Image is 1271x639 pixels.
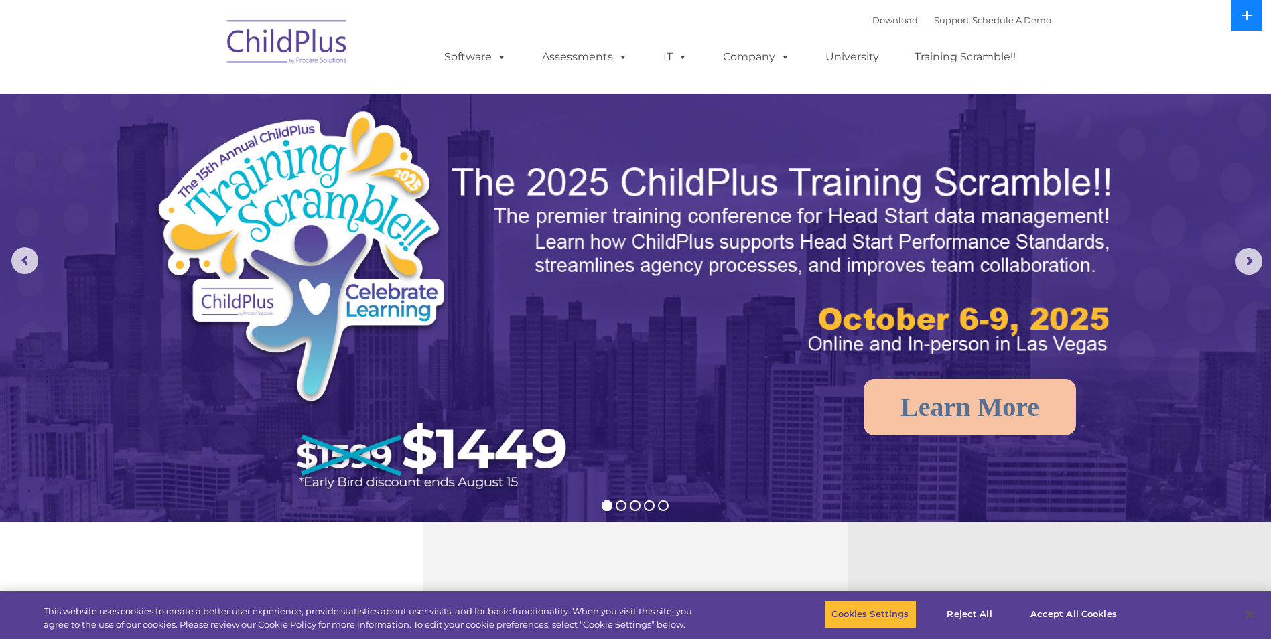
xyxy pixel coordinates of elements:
a: Company [710,44,803,70]
button: Cookies Settings [824,600,916,628]
a: Schedule A Demo [972,15,1051,25]
a: University [812,44,892,70]
a: Software [431,44,520,70]
a: Support [934,15,969,25]
button: Reject All [928,600,1012,628]
button: Accept All Cookies [1023,600,1124,628]
font: | [872,15,1051,25]
a: Download [872,15,918,25]
a: IT [650,44,701,70]
a: Training Scramble!! [901,44,1029,70]
div: This website uses cookies to create a better user experience, provide statistics about user visit... [44,605,699,631]
a: Learn More [864,379,1076,435]
img: ChildPlus by Procare Solutions [220,11,354,78]
button: Close [1235,599,1264,629]
span: Last name [186,88,227,98]
a: Assessments [529,44,641,70]
span: Phone number [186,143,243,153]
